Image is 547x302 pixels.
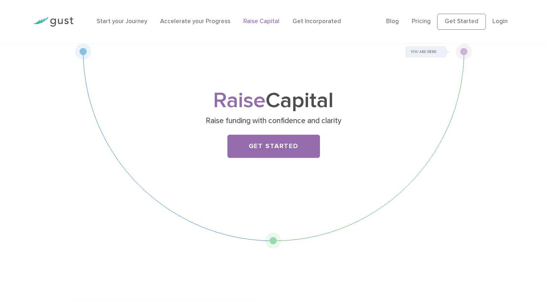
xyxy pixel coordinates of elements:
a: Raise Capital [243,18,279,25]
p: Raise funding with confidence and clarity [133,116,414,126]
a: Login [492,18,508,25]
a: Get Started [227,135,320,158]
a: Get Started [437,14,486,30]
a: Start your Journey [97,18,147,25]
span: Raise [213,88,266,113]
a: Get Incorporated [292,18,341,25]
a: Accelerate your Progress [160,18,230,25]
img: Gust Logo [33,17,73,27]
a: Pricing [412,18,431,25]
a: Blog [386,18,399,25]
h1: Capital [131,91,416,111]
